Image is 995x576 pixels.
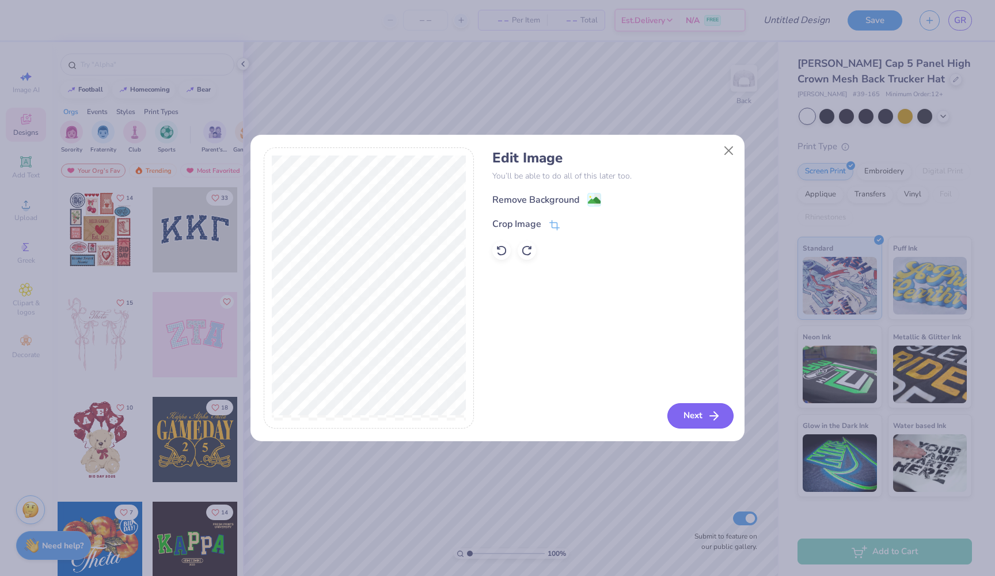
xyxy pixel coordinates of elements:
div: Remove Background [492,193,579,207]
p: You’ll be able to do all of this later too. [492,170,731,182]
div: Crop Image [492,217,541,231]
h4: Edit Image [492,150,731,166]
button: Close [718,139,740,161]
button: Next [667,403,734,429]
